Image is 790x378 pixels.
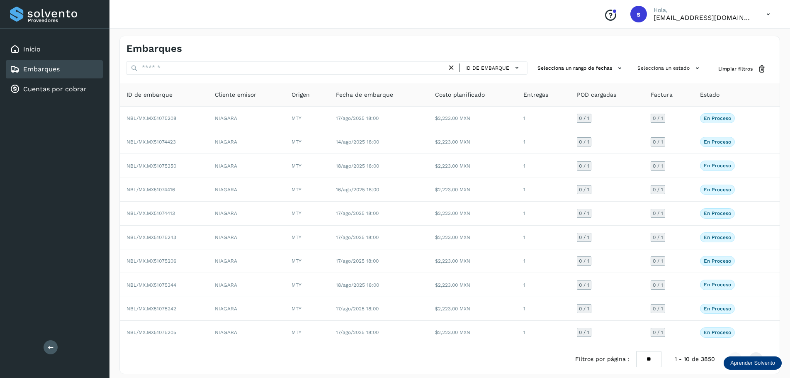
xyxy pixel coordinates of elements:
td: NIAGARA [208,273,285,297]
td: 1 [517,297,570,321]
td: NIAGARA [208,249,285,273]
td: MTY [285,130,329,154]
td: $2,223.00 MXN [428,202,517,225]
span: 18/ago/2025 18:00 [336,282,379,288]
p: En proceso [704,258,731,264]
span: NBL/MX.MX51075344 [126,282,176,288]
td: MTY [285,273,329,297]
span: 0 / 1 [653,116,663,121]
a: Inicio [23,45,41,53]
p: En proceso [704,163,731,168]
span: Factura [651,90,673,99]
span: 0 / 1 [653,139,663,144]
td: NIAGARA [208,321,285,344]
p: En proceso [704,306,731,312]
span: NBL/MX.MX51075242 [126,306,176,312]
td: 1 [517,226,570,249]
p: En proceso [704,329,731,335]
p: Hola, [654,7,753,14]
button: Selecciona un estado [634,61,705,75]
td: NIAGARA [208,107,285,130]
button: ID de embarque [463,62,524,74]
td: MTY [285,226,329,249]
span: 17/ago/2025 18:00 [336,210,379,216]
span: Filtros por página : [575,355,630,363]
span: 0 / 1 [579,116,589,121]
p: Aprender Solvento [730,360,775,366]
span: NBL/MX.MX51074423 [126,139,176,145]
td: MTY [285,249,329,273]
span: POD cargadas [577,90,616,99]
span: 18/ago/2025 18:00 [336,163,379,169]
span: 0 / 1 [653,306,663,311]
span: 0 / 1 [653,235,663,240]
td: MTY [285,107,329,130]
button: Limpiar filtros [712,61,773,77]
h4: Embarques [126,43,182,55]
p: En proceso [704,210,731,216]
td: 1 [517,178,570,202]
td: MTY [285,202,329,225]
p: sectram23@gmail.com [654,14,753,22]
span: Limpiar filtros [718,65,753,73]
p: En proceso [704,115,731,121]
td: MTY [285,321,329,344]
div: Embarques [6,60,103,78]
span: 14/ago/2025 18:00 [336,139,379,145]
span: NBL/MX.MX51075243 [126,234,176,240]
span: Estado [700,90,720,99]
td: 1 [517,130,570,154]
a: Embarques [23,65,60,73]
span: NBL/MX.MX51075206 [126,258,176,264]
td: NIAGARA [208,202,285,225]
span: Cliente emisor [215,90,256,99]
div: Aprender Solvento [724,356,782,370]
span: NBL/MX.MX51075208 [126,115,176,121]
span: 0 / 1 [579,211,589,216]
td: NIAGARA [208,297,285,321]
span: Origen [292,90,310,99]
div: Cuentas por cobrar [6,80,103,98]
span: NBL/MX.MX51074413 [126,210,175,216]
span: 0 / 1 [579,163,589,168]
p: En proceso [704,187,731,193]
span: Entregas [523,90,548,99]
span: 0 / 1 [579,330,589,335]
button: Selecciona un rango de fechas [534,61,627,75]
td: 1 [517,107,570,130]
td: MTY [285,178,329,202]
span: Fecha de embarque [336,90,393,99]
td: 1 [517,154,570,178]
td: $2,223.00 MXN [428,273,517,297]
span: 0 / 1 [653,163,663,168]
td: $2,223.00 MXN [428,154,517,178]
td: NIAGARA [208,226,285,249]
span: 0 / 1 [579,139,589,144]
td: $2,223.00 MXN [428,178,517,202]
td: $2,223.00 MXN [428,107,517,130]
td: NIAGARA [208,130,285,154]
a: Cuentas por cobrar [23,85,87,93]
span: ID de embarque [465,64,509,72]
td: NIAGARA [208,178,285,202]
span: 17/ago/2025 18:00 [336,329,379,335]
td: 1 [517,321,570,344]
div: Inicio [6,40,103,59]
span: 16/ago/2025 18:00 [336,187,379,193]
span: 0 / 1 [653,187,663,192]
span: 0 / 1 [653,259,663,263]
td: $2,223.00 MXN [428,297,517,321]
span: 0 / 1 [653,283,663,288]
td: MTY [285,297,329,321]
p: En proceso [704,282,731,288]
span: 0 / 1 [579,283,589,288]
span: 0 / 1 [653,211,663,216]
span: NBL/MX.MX51074416 [126,187,175,193]
td: $2,223.00 MXN [428,226,517,249]
td: $2,223.00 MXN [428,321,517,344]
span: 0 / 1 [579,306,589,311]
span: 0 / 1 [579,259,589,263]
span: 17/ago/2025 18:00 [336,306,379,312]
p: En proceso [704,234,731,240]
td: $2,223.00 MXN [428,249,517,273]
